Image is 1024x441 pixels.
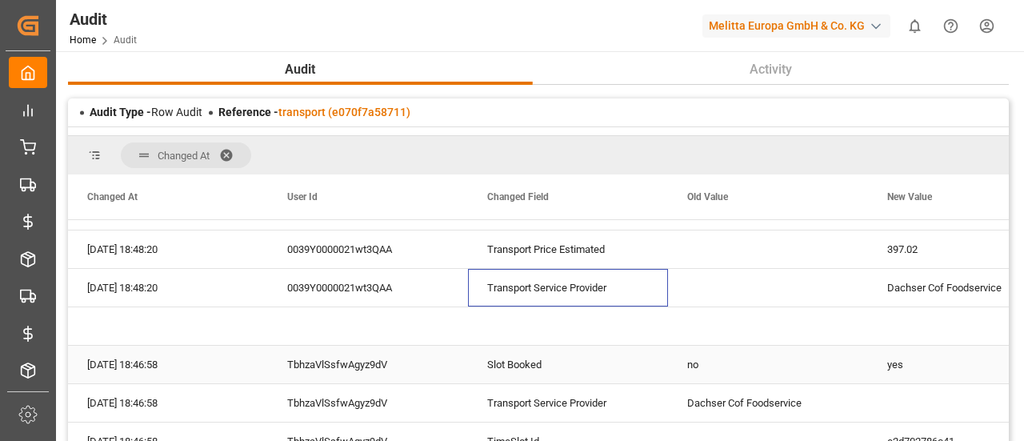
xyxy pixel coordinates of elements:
button: Activity [533,54,1010,85]
div: Row Audit [90,104,202,121]
div: [DATE] 18:48:20 [68,269,268,307]
span: User Id [287,191,318,202]
span: Changed Field [487,191,549,202]
div: Transport Service Provider [468,384,668,422]
div: TbhzaVlSsfwAgyz9dV [268,384,468,422]
div: Melitta Europa GmbH & Co. KG [702,14,890,38]
span: Old Value [687,191,728,202]
a: Home [70,34,96,46]
div: 0039Y0000021wt3QAA [268,231,468,268]
div: 0039Y0000021wt3QAA [268,269,468,307]
div: [DATE] 18:46:58 [68,346,268,383]
div: Dachser Cof Foodservice [668,384,868,422]
div: Transport Service Provider [468,269,668,307]
span: Reference - [218,106,410,118]
button: show 0 new notifications [897,8,933,44]
div: TbhzaVlSsfwAgyz9dV [268,346,468,383]
span: New Value [887,191,932,202]
div: no [668,346,868,383]
span: Audit Type - [90,106,151,118]
span: Changed At [87,191,138,202]
div: Transport Price Estimated [468,231,668,268]
span: Changed At [158,150,210,162]
button: Audit [68,54,533,85]
a: transport (e070f7a58711) [278,106,410,118]
div: [DATE] 18:48:20 [68,231,268,268]
span: Audit [278,60,322,79]
div: Audit [70,7,137,31]
button: Melitta Europa GmbH & Co. KG [702,10,897,41]
button: Help Center [933,8,969,44]
div: Slot Booked [468,346,668,383]
div: [DATE] 18:46:58 [68,384,268,422]
span: Activity [743,60,798,79]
